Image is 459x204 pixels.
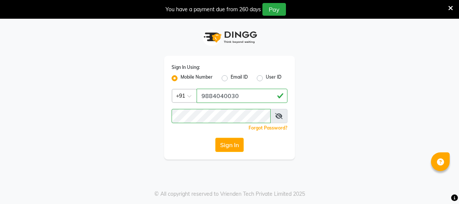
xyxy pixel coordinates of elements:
[172,64,200,71] label: Sign In Using:
[197,89,287,103] input: Username
[181,74,213,83] label: Mobile Number
[200,26,259,48] img: logo1.svg
[231,74,248,83] label: Email ID
[266,74,281,83] label: User ID
[428,174,452,197] iframe: chat widget
[215,138,244,152] button: Sign In
[166,6,261,13] div: You have a payment due from 260 days
[249,125,287,131] a: Forgot Password?
[262,3,286,16] button: Pay
[172,109,271,123] input: Username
